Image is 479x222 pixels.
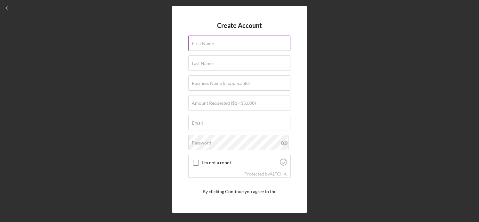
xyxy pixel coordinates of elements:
label: I'm not a robot [202,160,278,165]
a: Visit Altcha.org [270,171,287,177]
label: First Name [192,41,214,46]
a: Privacy Policy [242,196,271,201]
label: Email [192,120,203,126]
label: Business Name (if applicable) [192,81,250,86]
a: Terms of Use [208,196,234,201]
a: Visit Altcha.org [280,161,287,167]
label: Last Name [192,61,213,66]
p: By clicking Continue you agree to the and [203,188,276,202]
label: Amount Requested ($1 - $5,000) [192,101,256,106]
label: Password [192,140,211,145]
div: Protected by [244,171,287,177]
h4: Create Account [217,22,262,29]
